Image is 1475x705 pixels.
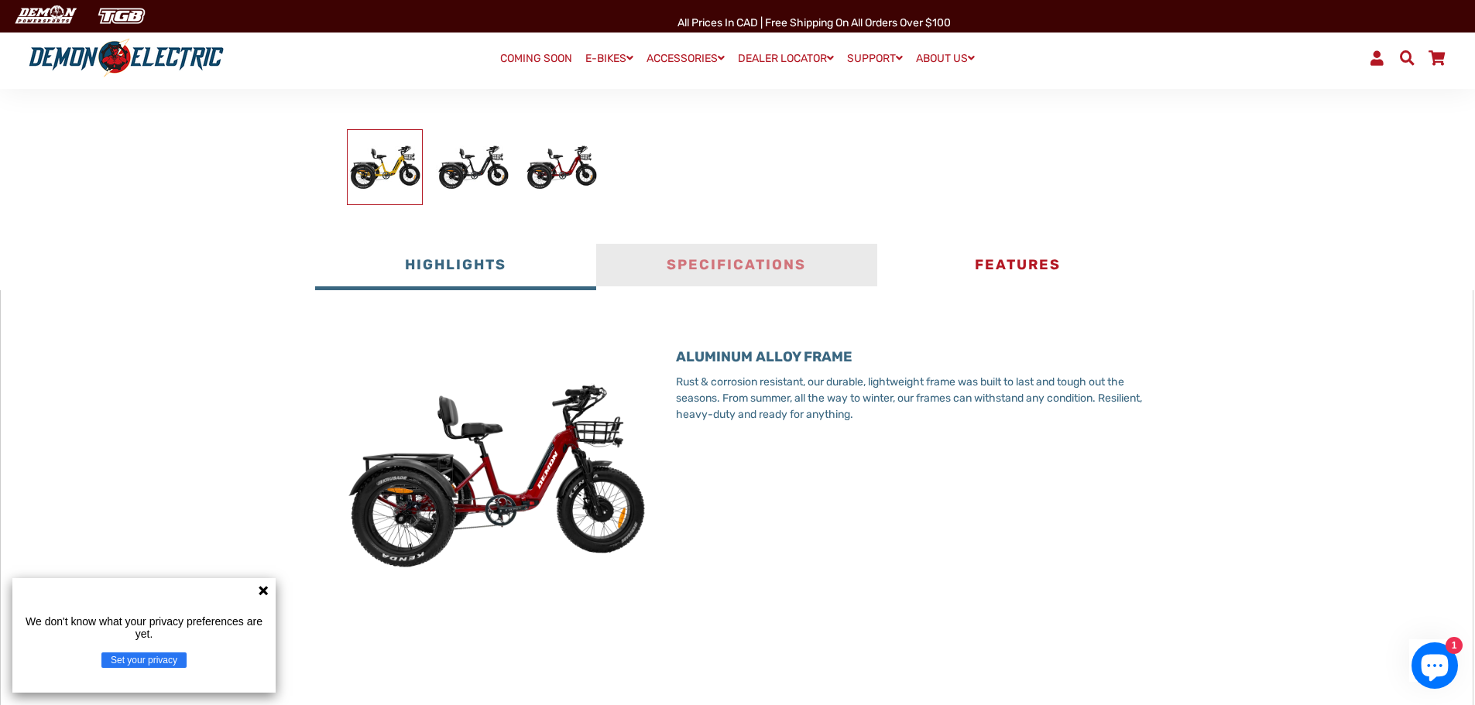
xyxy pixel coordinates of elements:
[90,3,153,29] img: TGB Canada
[596,244,877,290] button: Specifications
[676,374,1159,423] p: Rust & corrosion resistant, our durable, lightweight frame was built to last and tough out the se...
[732,47,839,70] a: DEALER LOCATOR
[101,652,187,668] button: Set your privacy
[338,318,653,632] img: L2RTrenityd_cd251318-cc83-42ba-88ce-fb9282a14318.jpg
[8,3,82,29] img: Demon Electric
[842,47,908,70] a: SUPPORT
[1407,642,1463,693] inbox-online-store-chat: Shopify online store chat
[436,130,510,204] img: Trinity Foldable E-Trike
[348,130,422,204] img: Trinity Foldable E-Trike
[19,615,269,640] p: We don't know what your privacy preferences are yet.
[580,47,639,70] a: E-BIKES
[641,47,730,70] a: ACCESSORIES
[676,349,1159,366] h3: ALUMINUM ALLOY FRAME
[23,38,229,78] img: Demon Electric logo
[524,130,599,204] img: Trinity Foldable E-Trike
[495,48,578,70] a: COMING SOON
[677,16,951,29] span: All Prices in CAD | Free shipping on all orders over $100
[877,244,1158,290] button: Features
[911,47,980,70] a: ABOUT US
[315,244,596,290] button: Highlights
